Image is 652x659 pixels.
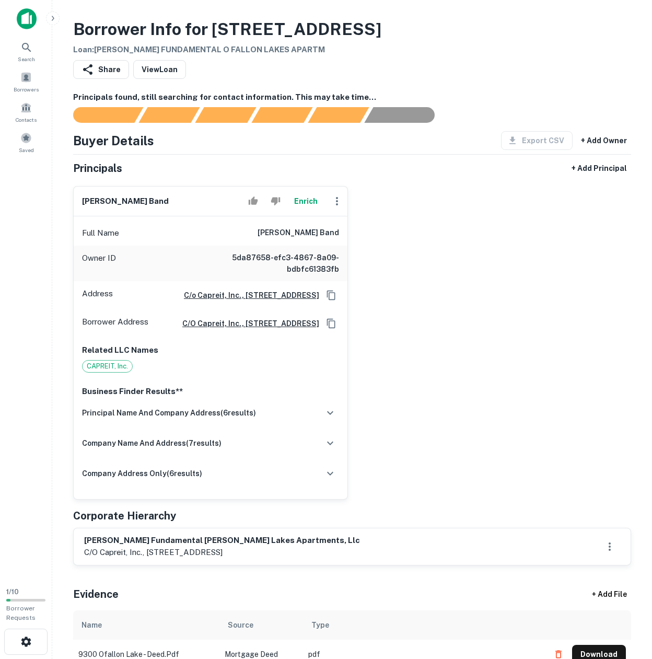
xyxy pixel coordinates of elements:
[16,115,37,124] span: Contacts
[73,131,154,150] h4: Buyer Details
[214,252,339,275] h6: 5da87658-efc3-4867-8a09-bdbfc61383fb
[311,619,329,631] div: Type
[176,290,319,301] a: C/o Capreit, Inc., [STREET_ADDRESS]
[308,107,369,123] div: Principals found, still searching for contact information. This may take time...
[73,610,219,640] th: Name
[82,385,339,398] p: Business Finder Results**
[73,91,631,103] h6: Principals found, still searching for contact information. This may take time...
[3,98,49,126] a: Contacts
[82,407,256,419] h6: principal name and company address ( 6 results)
[573,585,646,604] div: + Add File
[19,146,34,154] span: Saved
[258,227,339,239] h6: [PERSON_NAME] band
[228,619,253,631] div: Source
[323,287,339,303] button: Copy Address
[73,508,176,524] h5: Corporate Hierarchy
[82,437,222,449] h6: company name and address ( 7 results)
[82,316,148,331] p: Borrower Address
[6,605,36,621] span: Borrower Requests
[73,44,381,56] h6: Loan : [PERSON_NAME] FUNDAMENTAL O FALLON LAKES APARTM
[3,128,49,156] a: Saved
[82,344,339,356] p: Related LLC Names
[73,60,129,79] button: Share
[73,586,119,602] h5: Evidence
[138,107,200,123] div: Your request is received and processing...
[82,252,116,275] p: Owner ID
[3,37,49,65] a: Search
[81,619,102,631] div: Name
[84,535,360,547] h6: [PERSON_NAME] fundamental [PERSON_NAME] lakes apartments, llc
[303,610,544,640] th: Type
[174,318,319,329] a: c/o capreit, inc., [STREET_ADDRESS]
[289,191,322,212] button: Enrich
[266,191,285,212] button: Reject
[61,107,139,123] div: Sending borrower request to AI...
[73,17,381,42] h3: Borrower Info for [STREET_ADDRESS]
[17,8,37,29] img: capitalize-icon.png
[84,546,360,559] p: c/o capreit, inc., [STREET_ADDRESS]
[244,191,262,212] button: Accept
[82,468,202,479] h6: company address only ( 6 results)
[133,60,186,79] a: ViewLoan
[82,227,119,239] p: Full Name
[577,131,631,150] button: + Add Owner
[83,361,132,372] span: CAPREIT, Inc.
[251,107,312,123] div: Principals found, AI now looking for contact information...
[365,107,447,123] div: AI fulfillment process complete.
[323,316,339,331] button: Copy Address
[3,67,49,96] a: Borrowers
[195,107,256,123] div: Documents found, AI parsing details...
[18,55,35,63] span: Search
[14,85,39,94] span: Borrowers
[567,159,631,178] button: + Add Principal
[82,287,113,303] p: Address
[6,588,19,596] span: 1 / 10
[73,160,122,176] h5: Principals
[82,195,169,207] h6: [PERSON_NAME] band
[219,610,303,640] th: Source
